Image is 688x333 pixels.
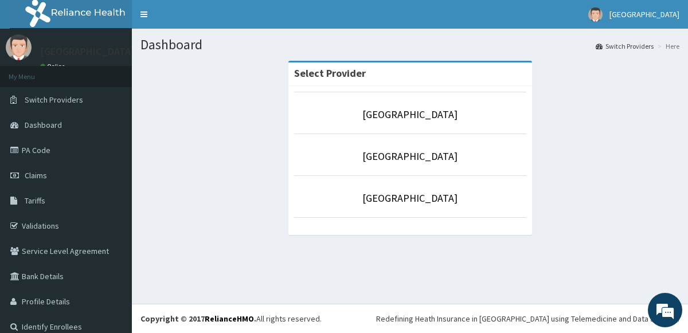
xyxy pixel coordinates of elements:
a: Switch Providers [596,41,654,51]
img: User Image [588,7,603,22]
img: User Image [6,34,32,60]
p: [GEOGRAPHIC_DATA] [40,46,135,57]
h1: Dashboard [140,37,679,52]
a: RelianceHMO [205,314,254,324]
a: [GEOGRAPHIC_DATA] [362,150,458,163]
strong: Select Provider [294,66,366,80]
li: Here [655,41,679,51]
a: [GEOGRAPHIC_DATA] [362,191,458,205]
div: Redefining Heath Insurance in [GEOGRAPHIC_DATA] using Telemedicine and Data Science! [376,313,679,324]
span: Claims [25,170,47,181]
a: [GEOGRAPHIC_DATA] [362,108,458,121]
span: Dashboard [25,120,62,130]
a: Online [40,62,68,70]
strong: Copyright © 2017 . [140,314,256,324]
span: Switch Providers [25,95,83,105]
span: Tariffs [25,195,45,206]
footer: All rights reserved. [132,304,688,333]
span: [GEOGRAPHIC_DATA] [609,9,679,19]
